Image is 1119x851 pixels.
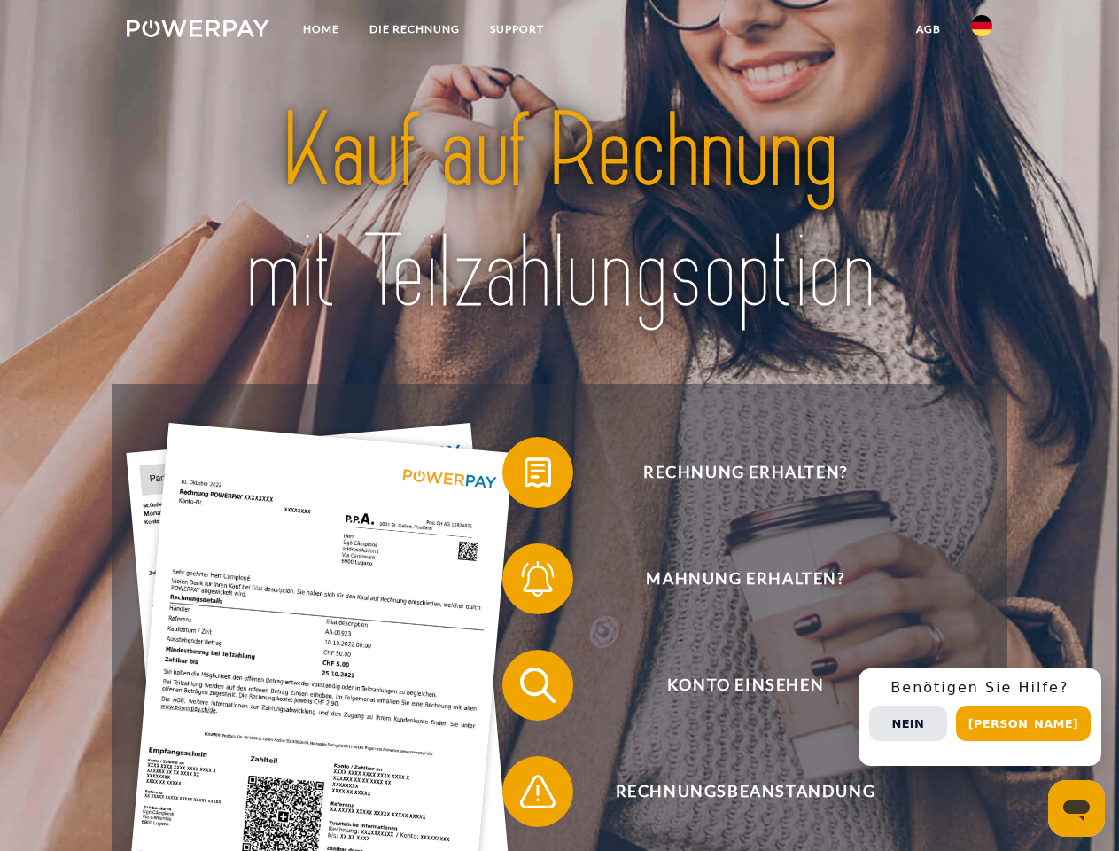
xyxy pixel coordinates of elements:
button: Konto einsehen [502,650,963,721]
img: qb_bill.svg [516,450,560,495]
button: Rechnung erhalten? [502,437,963,508]
a: SUPPORT [475,13,559,45]
img: de [971,15,992,36]
span: Mahnung erhalten? [528,543,962,614]
button: Mahnung erhalten? [502,543,963,614]
img: logo-powerpay-white.svg [127,20,269,37]
h3: Benötigen Sie Hilfe? [869,679,1091,697]
img: qb_warning.svg [516,769,560,814]
span: Konto einsehen [528,650,962,721]
span: Rechnung erhalten? [528,437,962,508]
span: Rechnungsbeanstandung [528,756,962,827]
a: DIE RECHNUNG [354,13,475,45]
a: agb [901,13,956,45]
iframe: Schaltfläche zum Öffnen des Messaging-Fensters [1048,780,1105,837]
button: [PERSON_NAME] [956,706,1091,741]
div: Schnellhilfe [859,668,1101,766]
a: Home [288,13,354,45]
img: title-powerpay_de.svg [169,85,950,340]
img: qb_bell.svg [516,557,560,601]
button: Nein [869,706,947,741]
img: qb_search.svg [516,663,560,707]
button: Rechnungsbeanstandung [502,756,963,827]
